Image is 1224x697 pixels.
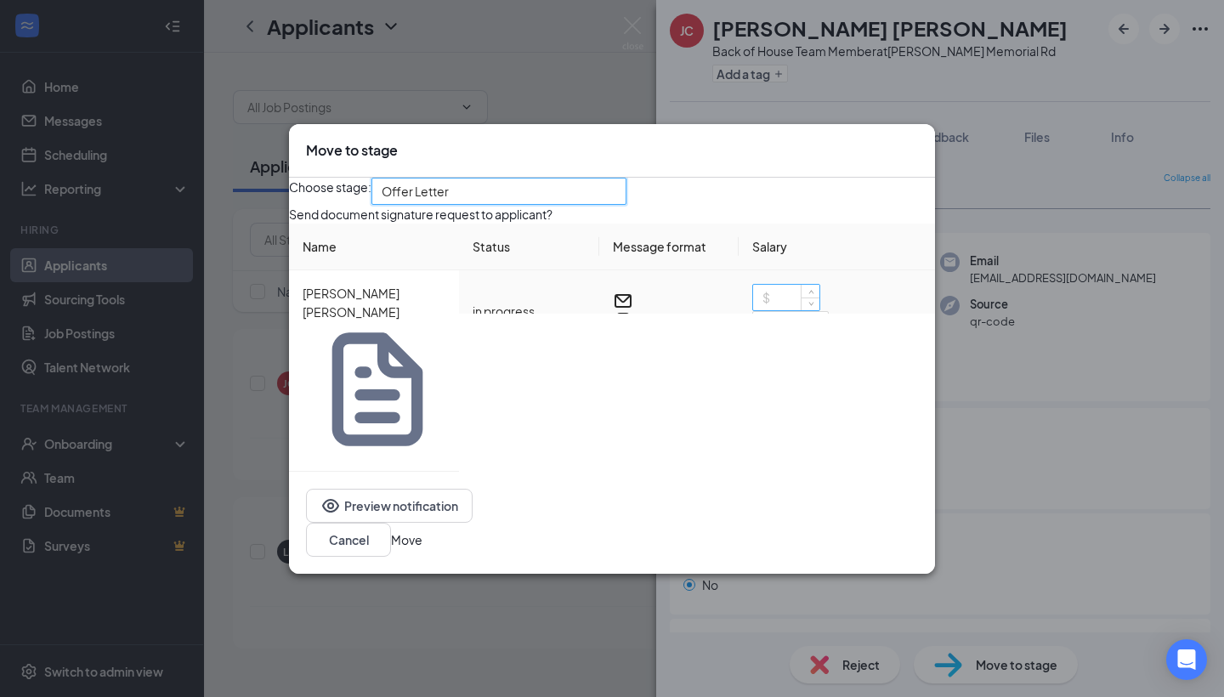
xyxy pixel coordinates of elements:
span: Offer Letter [382,178,449,204]
button: Move [391,530,422,549]
span: up [806,286,816,297]
div: Loading offer data. [289,205,935,472]
span: hour [762,312,788,337]
button: EyePreview notification [306,489,473,523]
div: Open Intercom Messenger [1166,639,1207,680]
th: Status [459,224,599,270]
h3: Move to stage [306,141,398,160]
svg: Document [309,321,445,457]
th: Message format [599,224,739,270]
span: down [806,299,816,309]
input: $ [753,285,819,310]
p: [PERSON_NAME] [PERSON_NAME] [303,284,445,321]
p: Send document signature request to applicant? [289,205,935,224]
svg: Email [613,291,633,311]
svg: MobileSms [613,311,633,331]
th: Salary [739,224,935,270]
span: Decrease Value [801,297,819,310]
span: Choose stage: [289,178,371,205]
th: Name [289,224,459,270]
span: Increase Value [801,285,819,297]
td: in progress [459,270,599,353]
svg: Eye [320,496,341,516]
button: Cancel [306,523,391,557]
